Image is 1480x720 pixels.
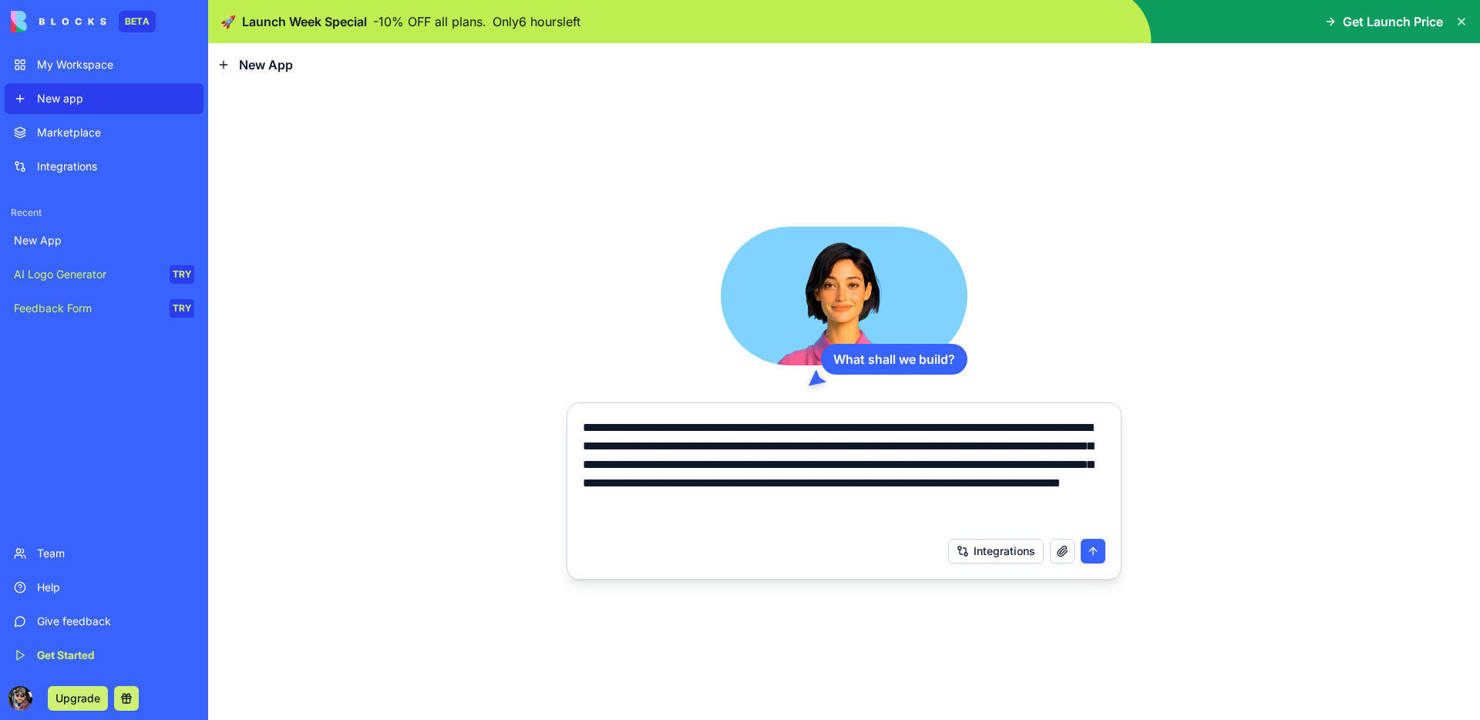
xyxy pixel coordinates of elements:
img: ACg8ocIGc8M8KOI4aYxjz8pxxHO7mEJRKza4cBcZILVS-zyLfMexxrR_CA=s96-c [8,686,32,711]
div: TRY [170,265,194,284]
a: Marketplace [5,117,203,148]
a: New app [5,83,203,114]
button: Integrations [948,539,1044,564]
div: BETA [119,11,156,32]
button: Upgrade [48,686,108,711]
div: Give feedback [37,614,194,629]
a: AI Logo GeneratorTRY [5,259,203,290]
div: My Workspace [37,57,194,72]
div: What shall we build? [821,344,967,375]
span: Launch Week Special [242,12,367,31]
a: Upgrade [48,690,108,705]
div: New app [37,91,194,106]
div: Help [37,580,194,595]
span: Get Launch Price [1343,12,1443,31]
a: Help [5,572,203,603]
p: Only 6 hours left [493,12,580,31]
div: TRY [170,299,194,318]
a: Team [5,538,203,569]
span: Recent [5,207,203,219]
a: Feedback FormTRY [5,293,203,324]
a: Integrations [5,151,203,182]
a: New App [5,225,203,256]
div: New App [14,233,194,248]
a: BETA [11,11,156,32]
a: Give feedback [5,606,203,637]
div: Feedback Form [14,301,159,316]
div: Integrations [37,159,194,174]
div: Team [37,546,194,561]
div: Marketplace [37,125,194,140]
div: Get Started [37,648,194,663]
a: Get Started [5,640,203,671]
p: - 10 % OFF all plans. [373,12,486,31]
span: New App [239,56,293,74]
div: AI Logo Generator [14,267,159,282]
img: logo [11,11,106,32]
span: 🚀 [220,12,236,31]
a: My Workspace [5,49,203,80]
